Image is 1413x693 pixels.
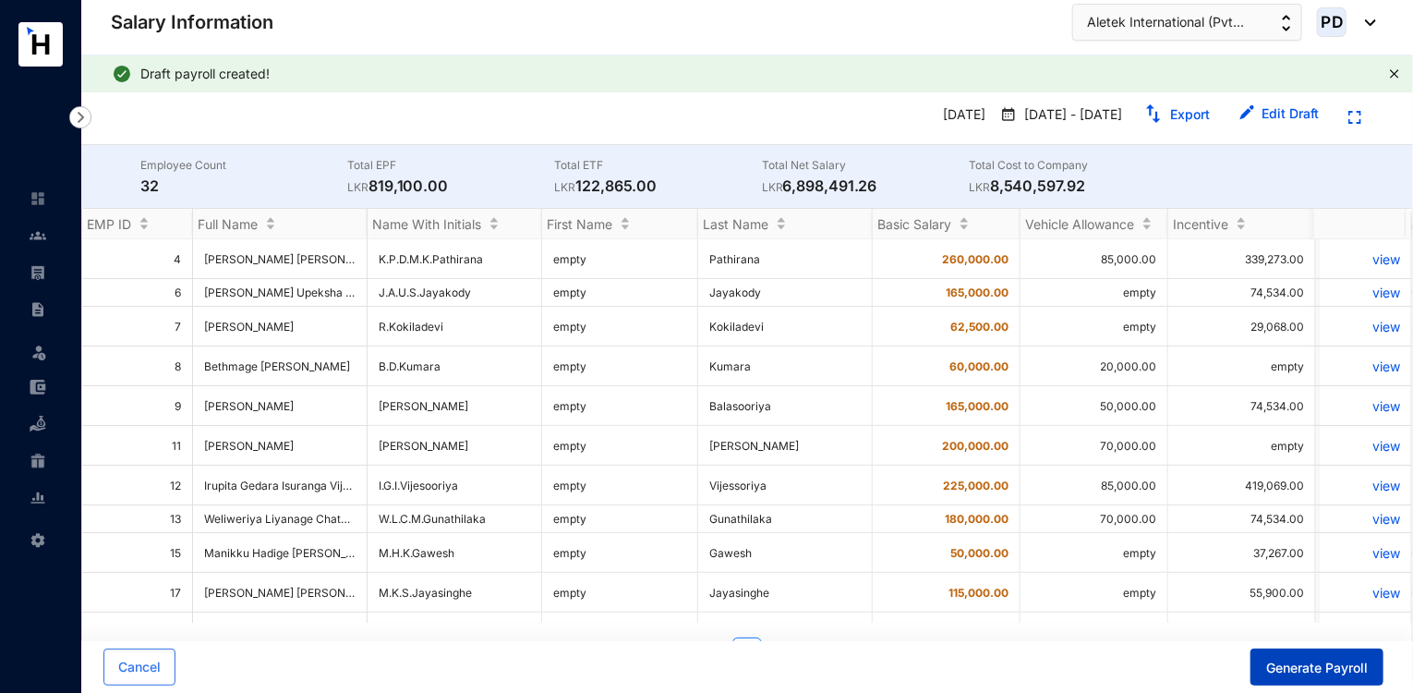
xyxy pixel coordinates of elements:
td: empty [1168,346,1316,386]
a: view [1331,478,1400,493]
td: empty [542,426,698,466]
td: empty [542,505,698,533]
a: view [1331,359,1400,374]
p: Employee Count [140,156,347,175]
span: 60,000.00 [949,359,1008,373]
td: empty [542,307,698,346]
img: contract-unselected.99e2b2107c0a7dd48938.svg [30,301,46,318]
td: 15 [82,533,193,573]
span: 225,000.00 [943,479,1008,492]
td: empty [542,573,698,613]
a: view [1331,398,1400,414]
p: view [1331,319,1400,334]
span: Irupita Gedara Isuranga Vijessoriya [204,479,387,492]
span: PD [1321,14,1343,30]
td: Nanayakkara [698,613,873,652]
a: Export [1170,106,1210,122]
p: view [1331,285,1400,300]
img: payroll-calender.2a2848c9e82147e90922403bdc96c587.svg [1000,105,1017,124]
p: Total ETF [555,156,762,175]
td: 70,000.00 [1020,505,1168,533]
span: [PERSON_NAME] [204,439,294,453]
td: 7 [82,307,193,346]
span: First Name [547,216,612,232]
td: 85,000.00 [1020,466,1168,505]
span: Weliweriya Liyanage Chathuranganee [PERSON_NAME] [204,512,496,526]
span: [PERSON_NAME] [PERSON_NAME] [204,252,386,266]
td: empty [542,239,698,279]
td: empty [1020,573,1168,613]
td: W.L.C.M.Gunathilaka [368,505,542,533]
button: right [769,638,799,667]
span: Generate Payroll [1266,659,1368,677]
img: expense-unselected.2edcf0507c847f3e9e96.svg [30,379,46,395]
img: expand.44ba77930b780aef2317a7ddddf64422.svg [1348,111,1361,124]
li: Payroll [15,254,59,291]
th: First Name [542,209,698,239]
th: Vehicle Allowance [1020,209,1168,239]
li: Gratuity [15,443,59,480]
button: Generate Payroll [1250,649,1383,686]
td: Pathirana [698,239,873,279]
td: M.H.K.Gawesh [368,533,542,573]
a: Edit Draft [1262,105,1319,121]
td: [PERSON_NAME] [368,426,542,466]
td: 339,273.00 [1168,239,1316,279]
span: 50,000.00 [950,546,1008,560]
td: 140,512.00 [1168,613,1316,652]
span: 115,000.00 [948,586,1008,600]
td: 9 [82,386,193,426]
td: empty [1020,279,1168,307]
button: Cancel [103,649,175,686]
img: edit.b4a5041f3f6abf5ecd95e844d29cd5d6.svg [1239,105,1254,120]
img: export.331d0dd4d426c9acf19646af862b8729.svg [1144,104,1163,123]
span: Cancel [118,658,161,676]
p: Total Net Salary [762,156,969,175]
td: Vijessoriya [698,466,873,505]
li: Reports [15,480,59,517]
p: LKR [555,178,576,197]
td: empty [1020,533,1168,573]
p: Total Cost to Company [969,156,1176,175]
span: Basic Salary [877,216,951,232]
td: 50,000.00 [1020,386,1168,426]
img: loan-unselected.d74d20a04637f2d15ab5.svg [30,416,46,432]
td: B.D.Kumara [368,346,542,386]
td: Balasooriya [698,386,873,426]
p: LKR [762,178,783,197]
li: Loan [15,406,59,443]
td: 20,000.00 [1020,346,1168,386]
a: view [1331,545,1400,561]
td: empty [542,386,698,426]
p: 8,540,597.92 [969,175,1176,197]
td: Kumara [698,346,873,386]
p: 819,100.00 [347,175,554,197]
img: people-unselected.118708e94b43a90eceab.svg [30,227,46,244]
td: 37,267.00 [1168,533,1316,573]
a: view [1331,511,1400,527]
td: 17 [82,573,193,613]
img: dropdown-black.8e83cc76930a90b1a4fdb6d089b7bf3a.svg [1356,19,1376,26]
span: Last Name [703,216,768,232]
td: Jayasinghe [698,573,873,613]
img: settings-unselected.1febfda315e6e19643a1.svg [30,532,46,549]
td: 29,068.00 [1168,307,1316,346]
span: 165,000.00 [946,399,1008,413]
a: 1 [733,638,761,666]
span: Manikku Hadige [PERSON_NAME] [204,546,381,560]
th: Incentive [1168,209,1316,239]
th: Basic Salary [873,209,1020,239]
a: view [1331,585,1400,601]
a: view [1331,438,1400,454]
span: Name With Initials [372,216,481,232]
img: alert-icon-success.755a801dcbde06256afb241ffe65d376.svg [111,63,133,85]
span: Full Name [198,216,258,232]
td: 419,069.00 [1168,466,1316,505]
img: nav-icon-right.af6afadce00d159da59955279c43614e.svg [69,106,91,128]
div: Draft payroll created! [140,65,1382,83]
span: 200,000.00 [942,439,1008,453]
